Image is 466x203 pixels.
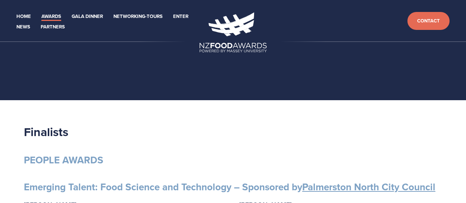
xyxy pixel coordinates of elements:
a: Home [16,12,31,21]
a: Contact [407,12,450,30]
a: Palmerston North City Council [302,180,435,194]
a: Networking-Tours [113,12,163,21]
a: Gala Dinner [72,12,103,21]
strong: Emerging Talent: Food Science and Technology – Sponsored by [24,180,435,194]
a: News [16,23,30,31]
a: Enter [173,12,188,21]
a: Partners [41,23,65,31]
a: Awards [41,12,61,21]
strong: PEOPLE AWARDS [24,153,103,167]
strong: Finalists [24,123,68,141]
